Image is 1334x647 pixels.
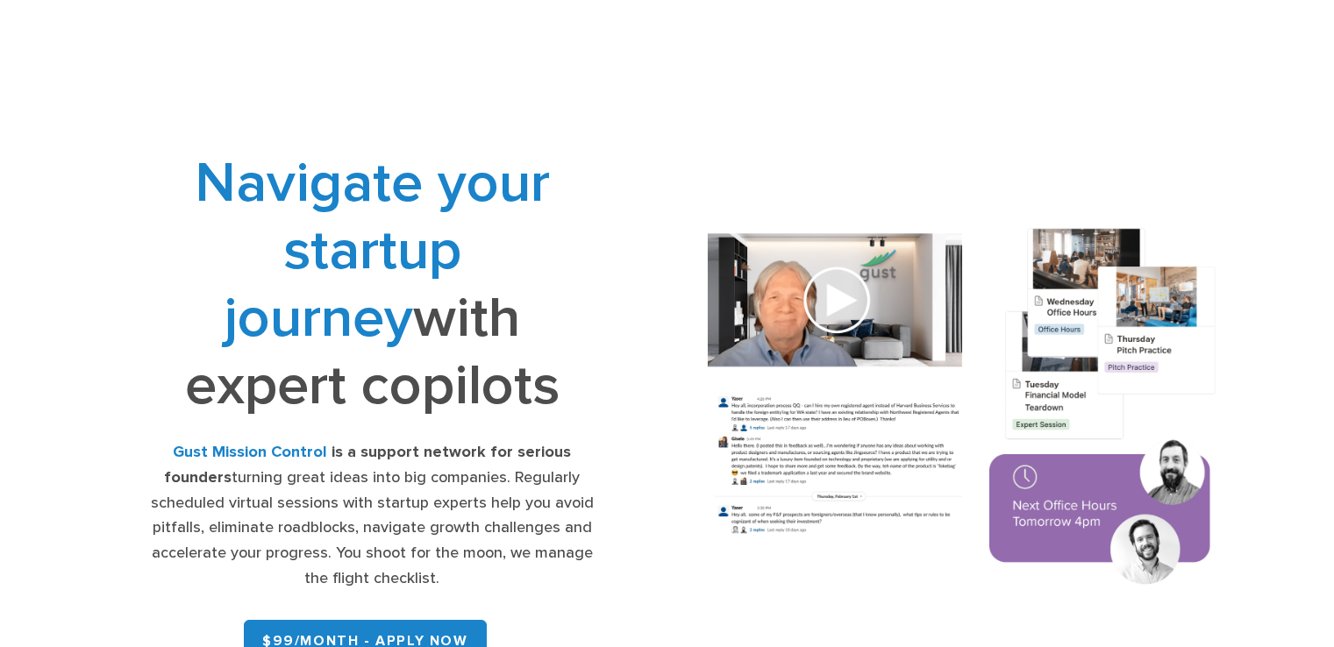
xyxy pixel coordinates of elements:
[146,149,597,419] h1: with expert copilots
[164,443,571,487] strong: is a support network for serious founders
[195,149,550,352] span: Navigate your startup journey
[173,443,327,461] strong: Gust Mission Control
[146,440,597,592] div: turning great ideas into big companies. Regularly scheduled virtual sessions with startup experts...
[681,208,1244,610] img: Composition of calendar events, a video call presentation, and chat rooms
